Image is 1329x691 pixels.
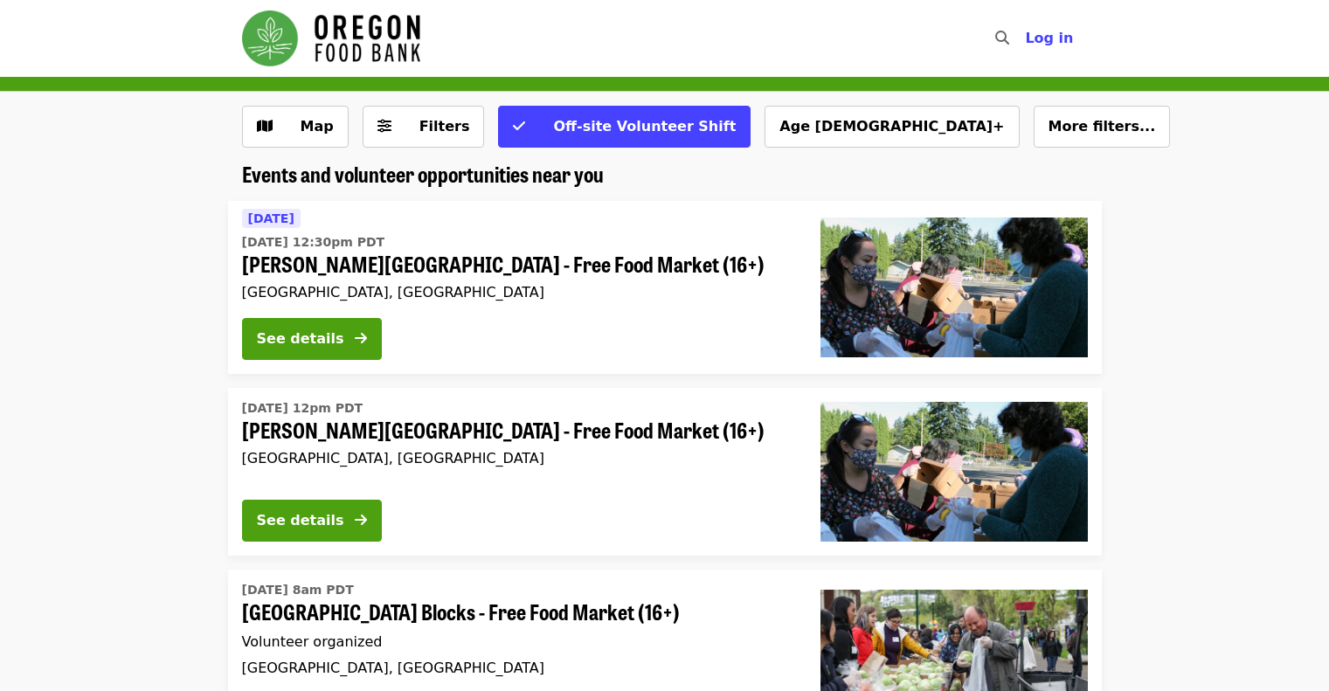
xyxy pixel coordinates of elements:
[242,10,420,66] img: Oregon Food Bank - Home
[765,106,1019,148] button: Age [DEMOGRAPHIC_DATA]+
[377,118,391,135] i: sliders-h icon
[242,450,793,466] div: [GEOGRAPHIC_DATA], [GEOGRAPHIC_DATA]
[553,118,736,135] span: Off-site Volunteer Shift
[1025,30,1073,46] span: Log in
[513,118,525,135] i: check icon
[242,633,383,650] span: Volunteer organized
[242,158,604,189] span: Events and volunteer opportunities near you
[242,106,349,148] button: Show map view
[820,218,1088,357] img: Merlo Station - Free Food Market (16+) organized by Oregon Food Bank
[498,106,751,148] button: Off-site Volunteer Shift
[1034,106,1171,148] button: More filters...
[248,211,294,225] span: [DATE]
[228,388,1102,556] a: See details for "Sitton Elementary - Free Food Market (16+)"
[419,118,470,135] span: Filters
[242,233,385,252] time: [DATE] 12:30pm PDT
[228,201,1102,374] a: See details for "Merlo Station - Free Food Market (16+)"
[242,399,363,418] time: [DATE] 12pm PDT
[1020,17,1034,59] input: Search
[995,30,1009,46] i: search icon
[301,118,334,135] span: Map
[242,418,793,443] span: [PERSON_NAME][GEOGRAPHIC_DATA] - Free Food Market (16+)
[242,599,793,625] span: [GEOGRAPHIC_DATA] Blocks - Free Food Market (16+)
[820,402,1088,542] img: Sitton Elementary - Free Food Market (16+) organized by Oregon Food Bank
[257,328,344,349] div: See details
[242,581,354,599] time: [DATE] 8am PDT
[355,512,367,529] i: arrow-right icon
[242,500,382,542] button: See details
[257,118,273,135] i: map icon
[1011,21,1087,56] button: Log in
[355,330,367,347] i: arrow-right icon
[257,510,344,531] div: See details
[242,284,793,301] div: [GEOGRAPHIC_DATA], [GEOGRAPHIC_DATA]
[242,252,793,277] span: [PERSON_NAME][GEOGRAPHIC_DATA] - Free Food Market (16+)
[242,660,793,676] div: [GEOGRAPHIC_DATA], [GEOGRAPHIC_DATA]
[363,106,485,148] button: Filters (0 selected)
[242,318,382,360] button: See details
[1049,118,1156,135] span: More filters...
